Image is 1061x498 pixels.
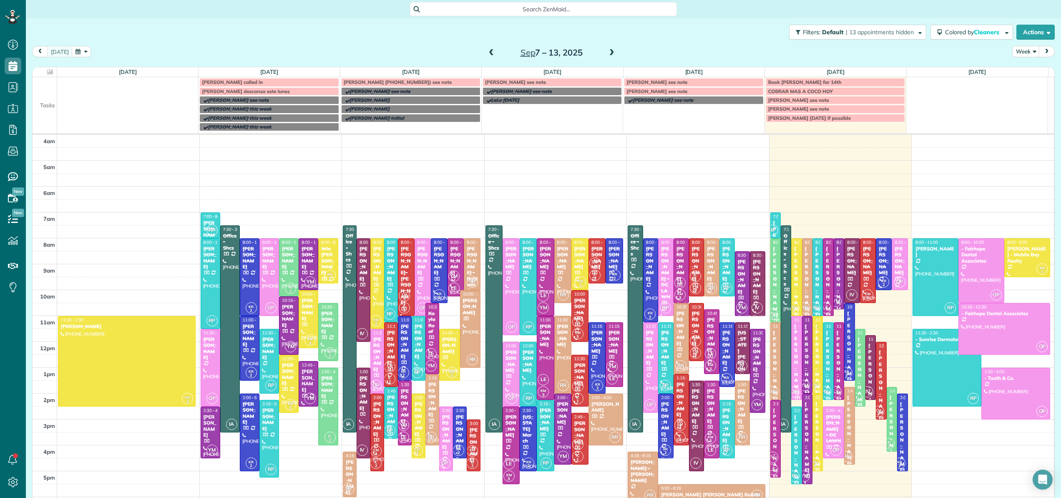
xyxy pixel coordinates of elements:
span: LE [674,277,686,288]
div: [PERSON_NAME] [706,246,717,282]
span: 8:00 - 9:45 [321,240,341,245]
span: KR [249,304,254,309]
div: Office - Shcs [345,233,354,263]
div: [PERSON_NAME] [414,324,423,359]
small: 2 [285,288,296,296]
span: 11:00 - 1:30 [401,317,423,323]
div: Win [PERSON_NAME] [321,246,335,276]
span: KM [327,272,333,276]
span: RR [799,302,810,313]
a: [DATE] [543,68,561,75]
span: KM [677,291,683,296]
span: RP [523,321,534,333]
a: [DATE] [260,68,278,75]
span: [PERSON_NAME] [DATE] if possible [768,115,851,121]
span: 11:00 - 2:15 [794,317,817,323]
span: 8:00 - 10:00 [895,240,917,245]
span: KM [578,278,583,283]
div: [PERSON_NAME] [752,336,763,372]
div: [PERSON_NAME] [825,246,831,318]
span: 11:30 - 2:00 [262,330,285,336]
span: 11:45 - 2:15 [868,336,891,342]
div: [PERSON_NAME] [203,246,218,270]
span: 8:00 - 11:30 [204,240,226,245]
span: 7:30 - 3:30 [784,227,804,232]
div: [PERSON_NAME]-[PERSON_NAME] [400,246,412,306]
span: 11:00 - 1:30 [415,317,437,323]
span: 8:30 - 11:00 [738,253,760,258]
span: 10:00 - 12:00 [574,291,599,297]
span: CM [575,330,581,335]
div: [PERSON_NAME] [505,246,517,270]
small: 3 [371,320,381,328]
span: 11:00 - 2:00 [815,317,838,323]
span: 8:00 - 10:30 [847,240,870,245]
div: [PERSON_NAME] [915,246,956,258]
small: 3 [690,288,701,296]
small: 2 [434,294,445,302]
div: [PERSON_NAME] - DC LAWN [661,246,671,300]
div: Kayla Roof [428,311,437,335]
span: 8:00 - 10:30 [961,240,984,245]
div: [PERSON_NAME] [706,317,717,353]
div: [PERSON_NAME] [557,246,569,270]
span: 11:00 - 2:00 [557,317,580,323]
span: [PERSON_NAME] [349,106,390,112]
span: 7:30 - 3:30 [346,227,366,232]
span: KR [881,278,886,283]
div: [PERSON_NAME] [608,330,620,354]
span: YM [538,302,549,313]
span: 8:00 - 10:00 [302,240,324,245]
div: [PERSON_NAME] [608,246,620,270]
span: CM [693,285,698,289]
span: Book [PERSON_NAME] for 14th [768,79,842,85]
span: 8:00 - 11:00 [243,240,265,245]
div: [PERSON_NAME] [574,246,586,270]
span: OP [894,276,905,288]
span: KR [612,272,617,276]
div: [PERSON_NAME] [894,246,905,276]
small: 3 [862,294,873,302]
div: [PERSON_NAME] [805,324,810,396]
span: 8:00 - 12:00 [360,240,382,245]
span: IC [694,273,697,277]
div: Office - Shcs [223,233,237,251]
small: 3 [789,307,799,315]
span: 11:00 - 2:00 [805,317,827,323]
span: 11:15 - 2:00 [661,324,684,329]
div: [PERSON_NAME] [868,343,873,415]
span: 8:00 - 10:15 [692,240,714,245]
small: 3 [590,263,600,270]
span: Cleaners [974,28,1001,36]
button: Week [1012,46,1040,57]
span: 12:00 - 3:00 [879,343,901,349]
small: 2 [645,313,655,321]
div: [PERSON_NAME] [847,311,852,383]
span: IC [771,311,774,315]
div: [PERSON_NAME] [373,336,382,372]
span: IV [752,302,763,313]
span: 10:30 - 12:45 [692,304,717,310]
span: 7:30 - 3:30 [631,227,651,232]
div: [PERSON_NAME] [203,336,218,361]
span: 8:00 - 10:30 [676,240,699,245]
span: 8:00 - 10:00 [467,240,489,245]
span: 11:15 - 2:15 [826,324,848,329]
button: prev [32,46,48,57]
span: COBRAR MAS A COCO HOY [768,88,833,94]
span: RR [558,289,569,301]
span: 8:00 - 11:00 [401,240,423,245]
span: 7:30 - 3:30 [488,227,508,232]
span: [PERSON_NAME] initial [349,115,404,121]
span: KM [373,317,379,322]
small: 2 [573,321,583,329]
span: YM [736,302,747,313]
span: 8:00 - 11:15 [387,240,410,245]
span: [PERSON_NAME] see note [632,97,693,103]
div: - Fairhope Dental Associates [961,246,1002,264]
span: RP [767,225,778,236]
span: RP [945,302,956,313]
span: 11:30 - 1:30 [442,330,465,336]
small: 3 [305,339,315,347]
span: 8:00 - 11:15 [773,240,796,245]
